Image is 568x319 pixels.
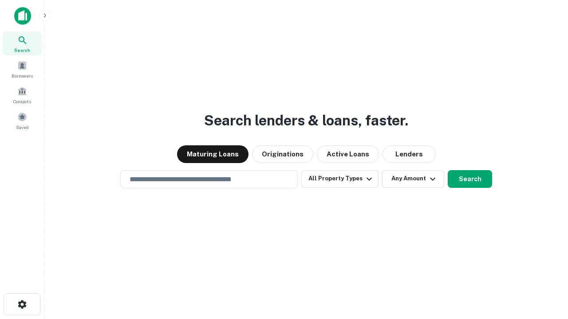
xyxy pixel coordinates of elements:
[12,72,33,79] span: Borrowers
[317,145,379,163] button: Active Loans
[448,170,492,188] button: Search
[177,145,248,163] button: Maturing Loans
[3,109,42,132] a: Saved
[3,57,42,81] a: Borrowers
[14,7,31,25] img: capitalize-icon.png
[301,170,379,188] button: All Property Types
[382,170,444,188] button: Any Amount
[16,124,29,131] span: Saved
[3,31,42,55] a: Search
[524,248,568,291] iframe: Chat Widget
[3,83,42,107] a: Contacts
[252,145,313,163] button: Originations
[383,145,436,163] button: Lenders
[14,47,30,54] span: Search
[13,98,31,105] span: Contacts
[204,110,408,131] h3: Search lenders & loans, faster.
